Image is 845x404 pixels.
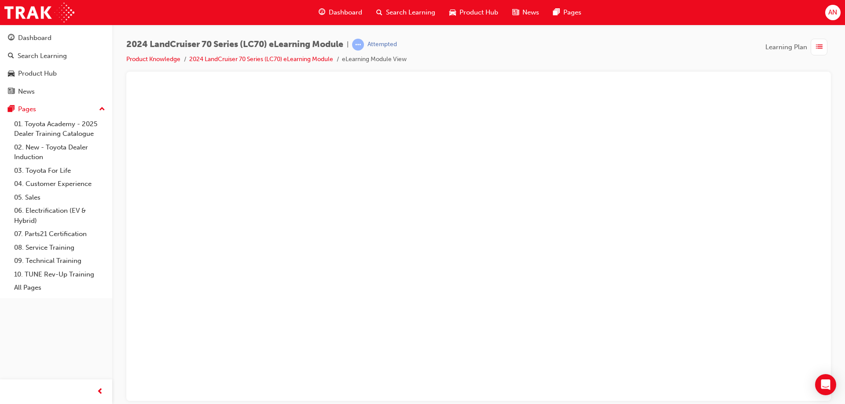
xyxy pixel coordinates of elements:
[11,268,109,281] a: 10. TUNE Rev-Up Training
[828,7,837,18] span: AN
[367,40,397,49] div: Attempted
[11,164,109,178] a: 03. Toyota For Life
[816,42,823,53] span: list-icon
[4,28,109,101] button: DashboardSearch LearningProduct HubNews
[11,254,109,268] a: 09. Technical Training
[553,7,560,18] span: pages-icon
[312,4,369,22] a: guage-iconDashboard
[765,42,807,52] span: Learning Plan
[11,141,109,164] a: 02. New - Toyota Dealer Induction
[99,104,105,115] span: up-icon
[18,33,51,43] div: Dashboard
[11,227,109,241] a: 07. Parts21 Certification
[11,241,109,255] a: 08. Service Training
[8,34,15,42] span: guage-icon
[18,87,35,97] div: News
[386,7,435,18] span: Search Learning
[4,30,109,46] a: Dashboard
[347,40,349,50] span: |
[8,88,15,96] span: news-icon
[97,386,103,397] span: prev-icon
[4,84,109,100] a: News
[376,7,382,18] span: search-icon
[449,7,456,18] span: car-icon
[11,281,109,295] a: All Pages
[4,3,74,22] img: Trak
[815,374,836,395] div: Open Intercom Messenger
[4,101,109,117] button: Pages
[189,55,333,63] a: 2024 LandCruiser 70 Series (LC70) eLearning Module
[342,55,407,65] li: eLearning Module View
[442,4,505,22] a: car-iconProduct Hub
[825,5,841,20] button: AN
[459,7,498,18] span: Product Hub
[18,51,67,61] div: Search Learning
[18,104,36,114] div: Pages
[4,48,109,64] a: Search Learning
[512,7,519,18] span: news-icon
[8,70,15,78] span: car-icon
[8,106,15,113] span: pages-icon
[329,7,362,18] span: Dashboard
[8,52,14,60] span: search-icon
[319,7,325,18] span: guage-icon
[11,177,109,191] a: 04. Customer Experience
[505,4,546,22] a: news-iconNews
[563,7,581,18] span: Pages
[126,55,180,63] a: Product Knowledge
[11,191,109,204] a: 05. Sales
[11,204,109,227] a: 06. Electrification (EV & Hybrid)
[126,40,343,50] span: 2024 LandCruiser 70 Series (LC70) eLearning Module
[546,4,588,22] a: pages-iconPages
[18,69,57,79] div: Product Hub
[522,7,539,18] span: News
[765,39,831,55] button: Learning Plan
[352,39,364,51] span: learningRecordVerb_ATTEMPT-icon
[11,117,109,141] a: 01. Toyota Academy - 2025 Dealer Training Catalogue
[4,66,109,82] a: Product Hub
[369,4,442,22] a: search-iconSearch Learning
